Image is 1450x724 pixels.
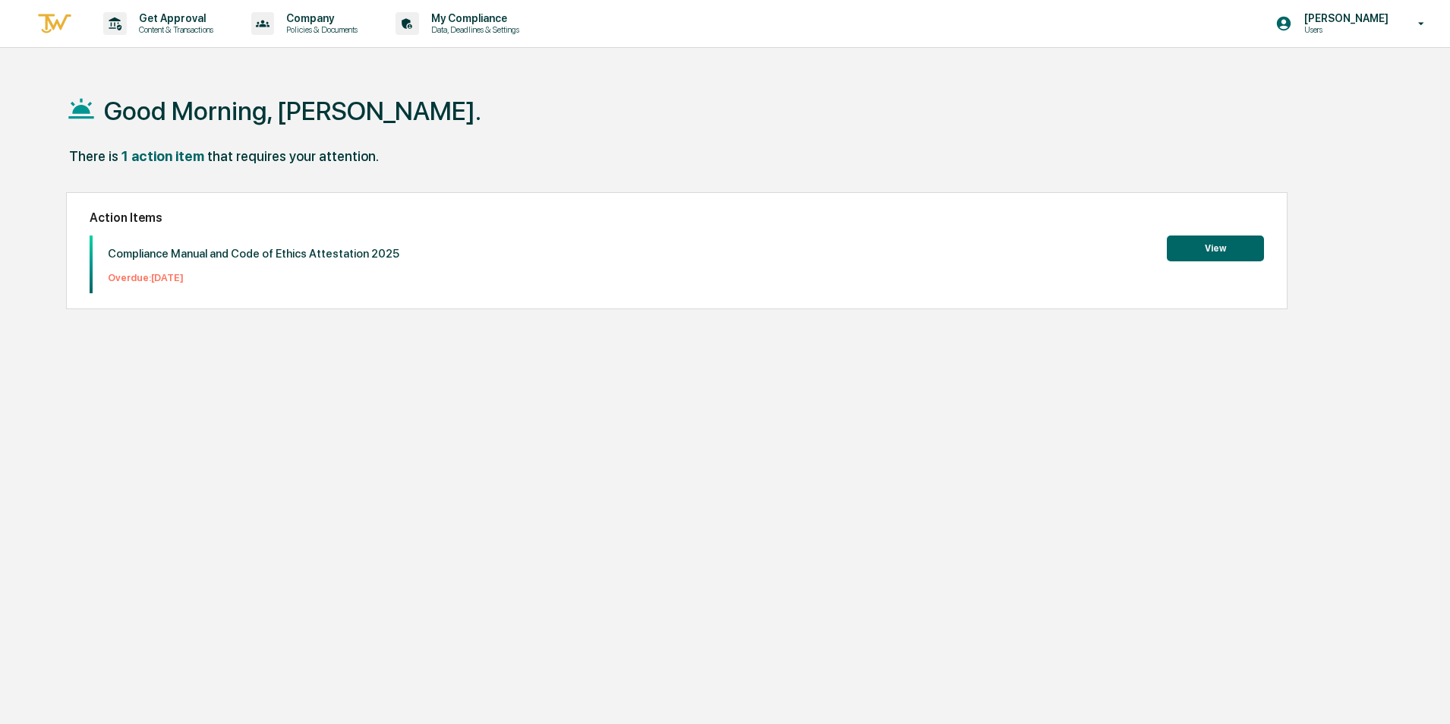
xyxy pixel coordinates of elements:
[274,12,365,24] p: Company
[69,148,118,164] div: There is
[419,12,527,24] p: My Compliance
[108,272,399,283] p: Overdue: [DATE]
[419,24,527,35] p: Data, Deadlines & Settings
[121,148,204,164] div: 1 action item
[1167,240,1264,255] a: View
[1167,236,1264,261] button: View
[90,210,1264,225] h2: Action Items
[274,24,365,35] p: Policies & Documents
[104,96,481,126] h1: Good Morning, [PERSON_NAME].
[207,148,379,164] div: that requires your attention.
[127,24,221,35] p: Content & Transactions
[1292,24,1396,35] p: Users
[108,247,399,261] p: Compliance Manual and Code of Ethics Attestation 2025
[127,12,221,24] p: Get Approval
[36,11,73,36] img: logo
[1292,12,1396,24] p: [PERSON_NAME]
